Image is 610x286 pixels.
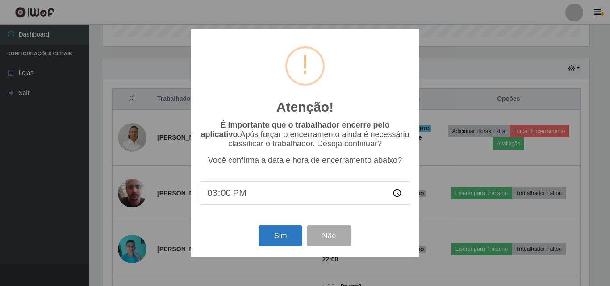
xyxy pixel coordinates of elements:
p: Você confirma a data e hora de encerramento abaixo? [200,156,410,165]
b: É importante que o trabalhador encerre pelo aplicativo. [201,120,389,139]
p: Após forçar o encerramento ainda é necessário classificar o trabalhador. Deseja continuar? [200,120,410,149]
button: Sim [259,225,302,246]
h2: Atenção! [276,99,334,115]
button: Não [307,225,351,246]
